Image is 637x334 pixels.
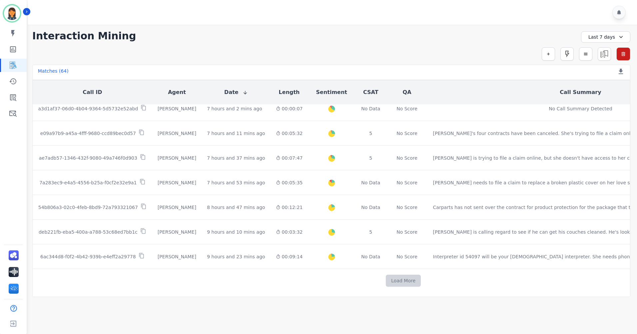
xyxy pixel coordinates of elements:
p: 54b806a3-02c0-4feb-8bd9-72a793321067 [38,204,138,211]
p: 6ac344d8-f0f2-4b42-939b-e4eff2a29778 [40,253,136,260]
div: [PERSON_NAME] [158,253,196,260]
div: No Data [360,253,381,260]
div: No Data [360,105,381,112]
div: [PERSON_NAME] [158,204,196,211]
div: [PERSON_NAME] [158,105,196,112]
div: 9 hours and 10 mins ago [207,229,265,235]
button: QA [403,88,411,96]
div: 00:09:14 [276,253,303,260]
div: 9 hours and 23 mins ago [207,253,265,260]
div: No Score [396,179,417,186]
div: 7 hours and 11 mins ago [207,130,265,137]
div: 00:07:47 [276,155,303,161]
p: deb221fb-eba5-400a-a788-53c68ed7bb1c [39,229,138,235]
button: Date [224,88,248,96]
div: Last 7 days [581,31,630,43]
button: Call Summary [560,88,601,96]
div: No Score [396,229,417,235]
div: [PERSON_NAME] [158,229,196,235]
div: 8 hours and 47 mins ago [207,204,265,211]
div: Matches ( 64 ) [38,68,69,77]
p: e09a97b9-a45a-4fff-9680-ccd89bec0d57 [40,130,136,137]
h1: Interaction Mining [32,30,136,42]
div: No Score [396,155,417,161]
div: 00:03:32 [276,229,303,235]
p: 7a283ec9-e4a5-4556-b25a-f0cf2e32e9a1 [39,179,137,186]
button: Call ID [83,88,102,96]
button: Load More [386,275,421,287]
div: [PERSON_NAME] [158,130,196,137]
div: 7 hours and 37 mins ago [207,155,265,161]
div: 5 [360,229,381,235]
div: No Data [360,179,381,186]
div: 7 hours and 53 mins ago [207,179,265,186]
div: No Data [360,204,381,211]
div: No Score [396,204,417,211]
div: 00:00:07 [276,105,303,112]
button: Sentiment [316,88,347,96]
div: No Score [396,105,417,112]
div: 5 [360,130,381,137]
p: ae7adb57-1346-432f-9080-49a746f0d903 [39,155,137,161]
img: Bordered avatar [4,5,20,21]
div: No Score [396,130,417,137]
div: 5 [360,155,381,161]
div: 00:12:21 [276,204,303,211]
div: 00:05:32 [276,130,303,137]
div: [PERSON_NAME] [158,179,196,186]
div: [PERSON_NAME] [158,155,196,161]
button: Length [279,88,300,96]
div: No Score [396,253,417,260]
p: a3d1af37-06d0-4b04-9364-5d5732e52abd [38,105,138,112]
button: Agent [168,88,186,96]
button: CSAT [363,88,378,96]
div: 7 hours and 2 mins ago [207,105,262,112]
div: 00:05:35 [276,179,303,186]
